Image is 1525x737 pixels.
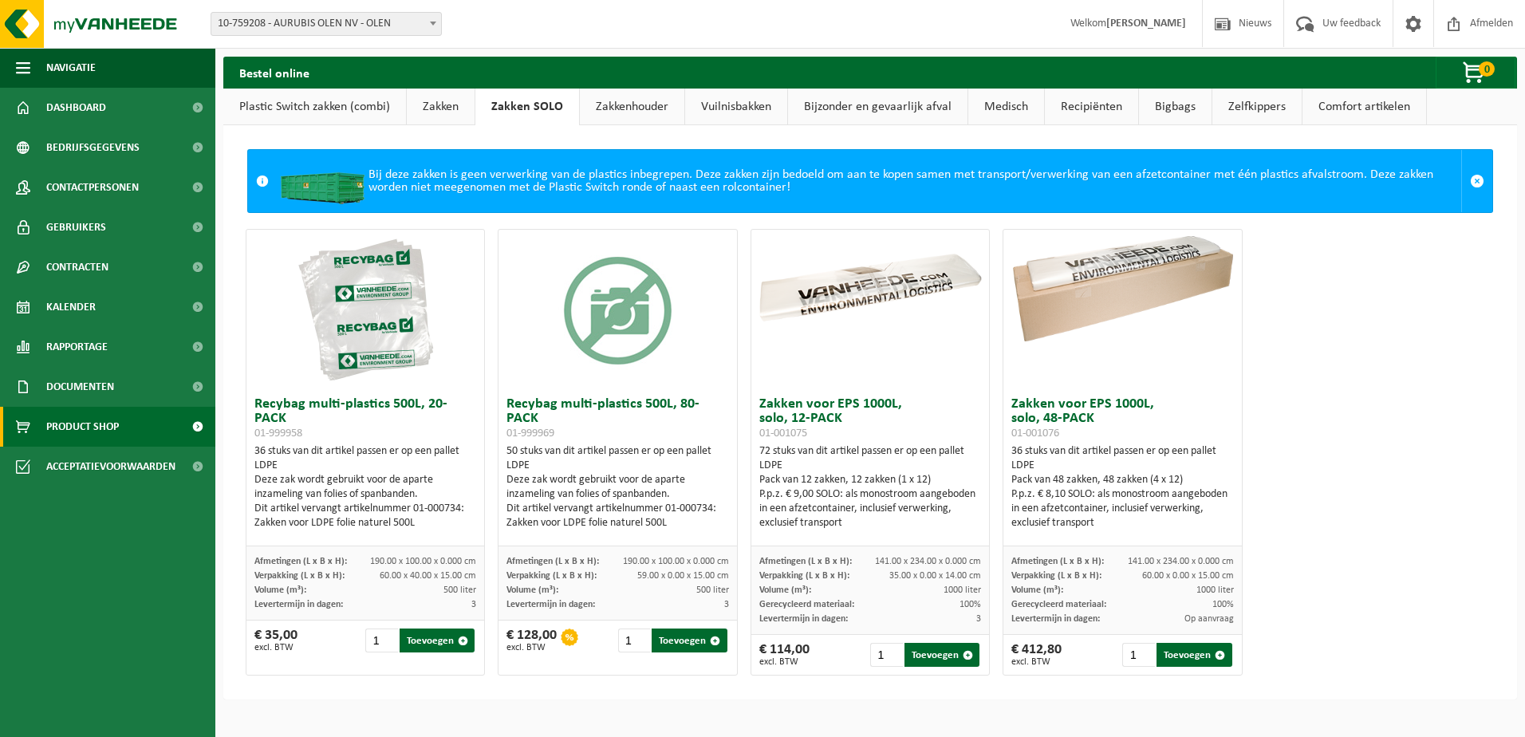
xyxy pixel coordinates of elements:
input: 1 [365,629,398,652]
a: Recipiënten [1045,89,1138,125]
div: LDPE [759,459,982,473]
div: LDPE [1011,459,1234,473]
span: Contracten [46,247,108,287]
div: Deze zak wordt gebruikt voor de aparte inzameling van folies of spanbanden. [506,473,729,502]
span: 59.00 x 0.00 x 15.00 cm [637,571,729,581]
span: Levertermijn in dagen: [1011,614,1100,624]
span: 141.00 x 234.00 x 0.000 cm [1128,557,1234,566]
div: € 114,00 [759,643,810,667]
div: 50 stuks van dit artikel passen er op een pallet [506,444,729,530]
span: Afmetingen (L x B x H): [1011,557,1104,566]
span: 1000 liter [944,585,981,595]
div: P.p.z. € 8,10 SOLO: als monostroom aangeboden in een afzetcontainer, inclusief verwerking, exclus... [1011,487,1234,530]
img: 01-999969 [538,230,698,389]
span: 3 [976,614,981,624]
span: 500 liter [443,585,476,595]
span: Contactpersonen [46,167,139,207]
div: P.p.z. € 9,00 SOLO: als monostroom aangeboden in een afzetcontainer, inclusief verwerking, exclus... [759,487,982,530]
a: Bijzonder en gevaarlijk afval [788,89,967,125]
div: Bij deze zakken is geen verwerking van de plastics inbegrepen. Deze zakken zijn bedoeld om aan te... [277,150,1461,212]
a: Zakken SOLO [475,89,579,125]
a: Zakkenhouder [580,89,684,125]
input: 1 [870,643,903,667]
span: 100% [1212,600,1234,609]
span: Afmetingen (L x B x H): [759,557,852,566]
span: 100% [960,600,981,609]
img: 01-999958 [286,230,445,389]
div: Dit artikel vervangt artikelnummer 01-000734: Zakken voor LDPE folie naturel 500L [254,502,477,530]
h3: Recybag multi-plastics 500L, 20-PACK [254,397,477,440]
span: Verpakking (L x B x H): [1011,571,1101,581]
span: Volume (m³): [254,585,306,595]
span: 500 liter [696,585,729,595]
span: Levertermijn in dagen: [506,600,595,609]
span: Dashboard [46,88,106,128]
span: Rapportage [46,327,108,367]
span: 3 [724,600,729,609]
span: Acceptatievoorwaarden [46,447,175,487]
strong: [PERSON_NAME] [1106,18,1186,30]
span: Navigatie [46,48,96,88]
div: 36 stuks van dit artikel passen er op een pallet [254,444,477,530]
h2: Bestel online [223,57,325,88]
button: Toevoegen [904,643,979,667]
span: Afmetingen (L x B x H): [254,557,347,566]
a: Vuilnisbakken [685,89,787,125]
img: 01-001076 [1003,230,1242,349]
a: Zelfkippers [1212,89,1302,125]
img: HK-XC-20-GN-00.png [277,158,368,204]
span: 01-999969 [506,428,554,439]
a: Medisch [968,89,1044,125]
span: 60.00 x 0.00 x 15.00 cm [1142,571,1234,581]
button: Toevoegen [400,629,475,652]
span: Verpakking (L x B x H): [506,571,597,581]
span: Volume (m³): [506,585,558,595]
span: Levertermijn in dagen: [254,600,343,609]
span: Bedrijfsgegevens [46,128,140,167]
div: Pack van 12 zakken, 12 zakken (1 x 12) [759,473,982,487]
span: 60.00 x 40.00 x 15.00 cm [380,571,476,581]
a: Comfort artikelen [1302,89,1426,125]
button: Toevoegen [652,629,727,652]
span: Volume (m³): [759,585,811,595]
span: excl. BTW [1011,657,1062,667]
div: € 128,00 [506,629,557,652]
span: 10-759208 - AURUBIS OLEN NV - OLEN [211,12,442,36]
span: Op aanvraag [1184,614,1234,624]
div: Deze zak wordt gebruikt voor de aparte inzameling van folies of spanbanden. [254,473,477,502]
h3: Zakken voor EPS 1000L, solo, 12-PACK [759,397,982,440]
span: 3 [471,600,476,609]
span: excl. BTW [506,643,557,652]
div: Dit artikel vervangt artikelnummer 01-000734: Zakken voor LDPE folie naturel 500L [506,502,729,530]
a: Sluit melding [1461,150,1492,212]
span: 141.00 x 234.00 x 0.000 cm [875,557,981,566]
span: 35.00 x 0.00 x 14.00 cm [889,571,981,581]
input: 1 [1122,643,1155,667]
span: 10-759208 - AURUBIS OLEN NV - OLEN [211,13,441,35]
span: 01-001076 [1011,428,1059,439]
span: 0 [1479,61,1495,77]
span: Levertermijn in dagen: [759,614,848,624]
span: Gebruikers [46,207,106,247]
span: 01-001075 [759,428,807,439]
span: Product Shop [46,407,119,447]
span: Gerecycleerd materiaal: [759,600,854,609]
span: Volume (m³): [1011,585,1063,595]
img: 01-001075 [751,230,990,349]
span: excl. BTW [759,657,810,667]
span: Afmetingen (L x B x H): [506,557,599,566]
button: 0 [1436,57,1515,89]
div: 36 stuks van dit artikel passen er op een pallet [1011,444,1234,530]
span: Gerecycleerd materiaal: [1011,600,1106,609]
h3: Recybag multi-plastics 500L, 80-PACK [506,397,729,440]
span: Verpakking (L x B x H): [759,571,849,581]
span: 190.00 x 100.00 x 0.000 cm [623,557,729,566]
div: LDPE [506,459,729,473]
a: Zakken [407,89,475,125]
div: € 35,00 [254,629,298,652]
span: Verpakking (L x B x H): [254,571,345,581]
div: € 412,80 [1011,643,1062,667]
input: 1 [618,629,651,652]
span: 190.00 x 100.00 x 0.000 cm [370,557,476,566]
span: Kalender [46,287,96,327]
